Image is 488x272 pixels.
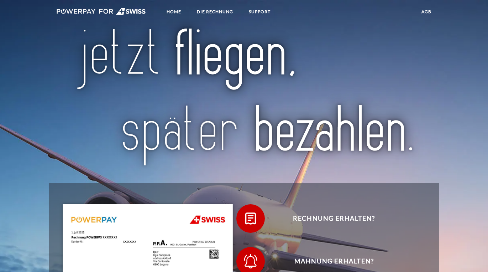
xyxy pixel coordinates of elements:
[242,210,259,227] img: qb_bill.svg
[73,27,414,168] img: title-swiss_de.svg
[161,5,187,18] a: Home
[243,5,277,18] a: SUPPORT
[57,8,146,15] img: logo-swiss-white.svg
[236,204,421,233] button: Rechnung erhalten?
[242,252,259,270] img: qb_bell.svg
[415,5,437,18] a: agb
[191,5,239,18] a: DIE RECHNUNG
[247,204,421,233] span: Rechnung erhalten?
